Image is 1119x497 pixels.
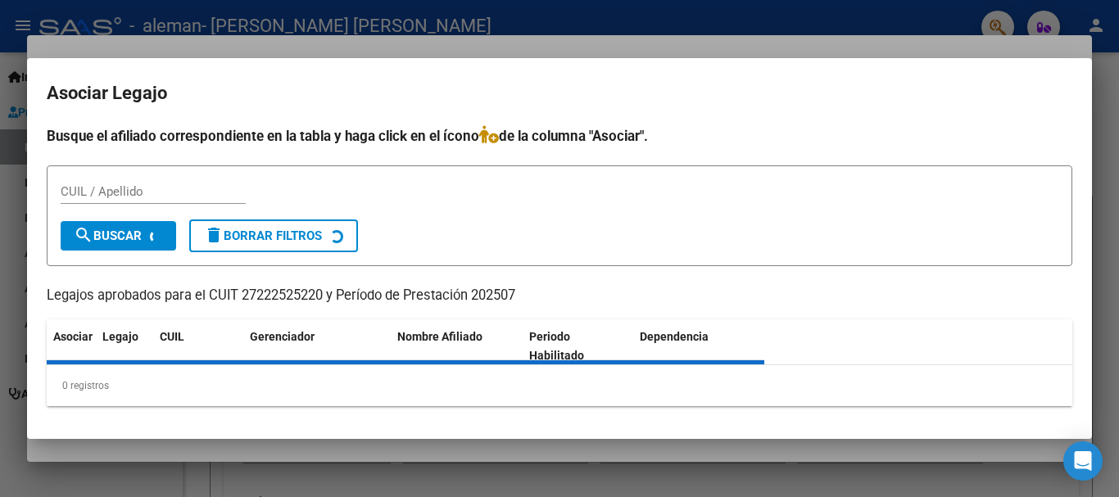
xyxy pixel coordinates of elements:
datatable-header-cell: Asociar [47,319,96,373]
div: 0 registros [47,365,1072,406]
span: Borrar Filtros [204,228,322,243]
button: Buscar [61,221,176,251]
span: Gerenciador [250,330,315,343]
h2: Asociar Legajo [47,78,1072,109]
mat-icon: delete [204,225,224,245]
datatable-header-cell: Legajo [96,319,153,373]
datatable-header-cell: Nombre Afiliado [391,319,523,373]
datatable-header-cell: Dependencia [633,319,765,373]
datatable-header-cell: Periodo Habilitado [523,319,633,373]
span: Asociar [53,330,93,343]
span: Buscar [74,228,142,243]
span: Periodo Habilitado [529,330,584,362]
span: Nombre Afiliado [397,330,482,343]
datatable-header-cell: CUIL [153,319,243,373]
mat-icon: search [74,225,93,245]
h4: Busque el afiliado correspondiente en la tabla y haga click en el ícono de la columna "Asociar". [47,125,1072,147]
span: Legajo [102,330,138,343]
p: Legajos aprobados para el CUIT 27222525220 y Período de Prestación 202507 [47,286,1072,306]
button: Borrar Filtros [189,219,358,252]
span: CUIL [160,330,184,343]
span: Dependencia [640,330,709,343]
div: Open Intercom Messenger [1063,441,1103,481]
datatable-header-cell: Gerenciador [243,319,391,373]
